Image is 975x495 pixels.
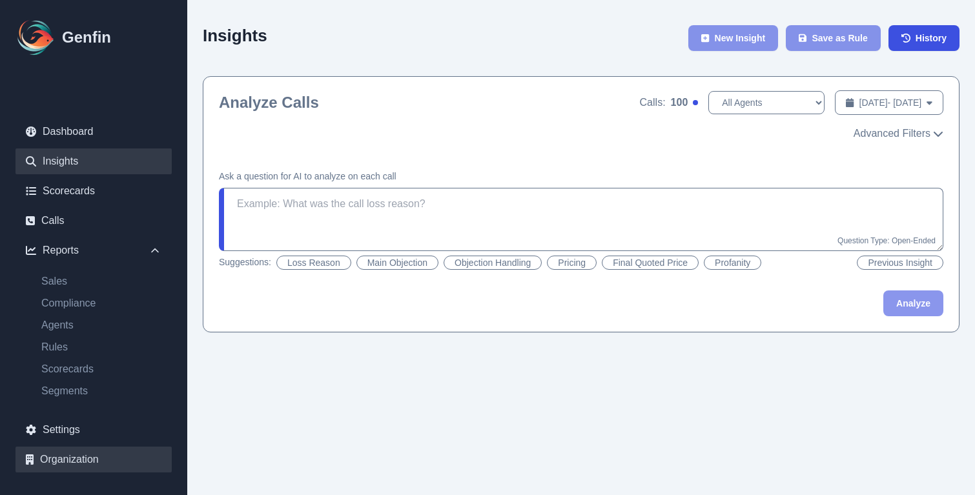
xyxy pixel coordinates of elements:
button: Loss Reason [276,256,351,270]
button: Main Objection [356,256,438,270]
button: Objection Handling [444,256,542,270]
a: Dashboard [15,119,172,145]
a: History [888,25,960,51]
h2: Insights [203,26,267,45]
button: New Insight [688,25,778,51]
a: Segments [31,383,172,399]
h1: Genfin [62,27,111,48]
span: Calls: [640,95,666,110]
span: [DATE] - [DATE] [859,96,922,109]
a: Compliance [31,296,172,311]
button: Final Quoted Price [602,256,699,270]
a: Insights [15,148,172,174]
a: Settings [15,417,172,443]
button: Advanced Filters [854,126,943,141]
div: Reports [15,237,172,263]
button: Pricing [547,256,597,270]
button: Save as Rule [786,25,881,51]
h4: Ask a question for AI to analyze on each call [219,170,943,183]
a: Scorecards [31,361,172,377]
button: [DATE]- [DATE] [835,90,943,115]
a: Sales [31,274,172,289]
span: Save as Rule [812,32,867,45]
button: Analyze [883,290,943,316]
span: History [916,32,947,45]
a: Rules [31,339,172,355]
button: Profanity [704,256,761,270]
span: New Insight [715,32,766,45]
h2: Analyze Calls [219,92,319,113]
span: Suggestions: [219,256,271,270]
img: Logo [15,17,57,58]
a: Calls [15,208,172,234]
button: Previous Insight [857,256,943,270]
span: Advanced Filters [854,126,930,141]
a: Scorecards [15,178,172,204]
a: Organization [15,447,172,472]
span: Question Type: Open-Ended [837,236,936,245]
a: Agents [31,318,172,333]
span: 100 [671,95,688,110]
